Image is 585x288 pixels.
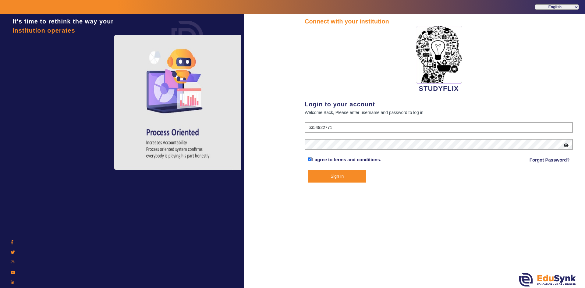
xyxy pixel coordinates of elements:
[416,26,462,84] img: 2da83ddf-6089-4dce-a9e2-416746467bdd
[308,170,366,183] button: Sign In
[114,35,242,170] img: login4.png
[305,122,573,133] input: User Name
[305,17,573,26] div: Connect with your institution
[305,26,573,94] div: STUDYFLIX
[305,109,573,116] div: Welcome Back, Please enter username and password to log in
[312,157,381,162] a: I agree to terms and conditions.
[530,156,570,164] a: Forgot Password?
[12,18,114,25] span: It's time to rethink the way your
[165,14,210,59] img: login.png
[305,100,573,109] div: Login to your account
[12,27,75,34] span: institution operates
[519,273,576,286] img: edusynk.png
